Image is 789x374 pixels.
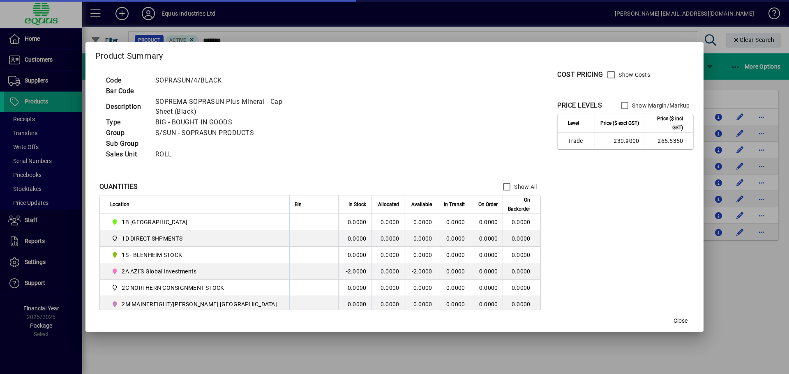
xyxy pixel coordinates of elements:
[479,285,498,291] span: 0.0000
[404,263,437,280] td: -2.0000
[102,149,151,160] td: Sales Unit
[122,300,277,308] span: 2M MAINFREIGHT/[PERSON_NAME] [GEOGRAPHIC_DATA]
[102,96,151,117] td: Description
[503,214,540,230] td: 0.0000
[446,268,465,275] span: 0.0000
[568,137,590,145] span: Trade
[557,70,603,80] div: COST PRICING
[102,138,151,149] td: Sub Group
[446,219,465,225] span: 0.0000
[479,252,498,258] span: 0.0000
[479,219,498,225] span: 0.0000
[110,217,280,227] span: 1B BLENHEIM
[102,75,151,86] td: Code
[503,296,540,312] td: 0.0000
[446,301,465,307] span: 0.0000
[102,117,151,128] td: Type
[338,230,371,247] td: 0.0000
[667,314,694,328] button: Close
[102,128,151,138] td: Group
[371,230,404,247] td: 0.0000
[151,75,301,86] td: SOPRASUN/4/BLACK
[479,235,498,242] span: 0.0000
[295,200,302,209] span: Bin
[446,235,465,242] span: 0.0000
[338,280,371,296] td: 0.0000
[151,128,301,138] td: S/SUN - SOPRASUN PRODUCTS
[503,263,540,280] td: 0.0000
[371,214,404,230] td: 0.0000
[446,285,465,291] span: 0.0000
[151,117,301,128] td: BIG - BOUGHT IN GOODS
[617,71,650,79] label: Show Costs
[557,101,602,110] div: PRICE LEVELS
[110,283,280,293] span: 2C NORTHERN CONSIGNMENT STOCK
[371,247,404,263] td: 0.0000
[503,230,540,247] td: 0.0000
[378,200,399,209] span: Allocated
[503,280,540,296] td: 0.0000
[371,280,404,296] td: 0.0000
[338,263,371,280] td: -2.0000
[411,200,432,209] span: Available
[110,299,280,309] span: 2M MAINFREIGHT/OWENS AUCKLAND
[404,214,437,230] td: 0.0000
[122,284,224,292] span: 2C NORTHERN CONSIGNMENT STOCK
[503,247,540,263] td: 0.0000
[404,230,437,247] td: 0.0000
[444,200,465,209] span: In Transit
[674,317,687,325] span: Close
[404,247,437,263] td: 0.0000
[122,267,196,275] span: 2A AZI''S Global Investments
[644,133,693,149] td: 265.5350
[151,149,301,160] td: ROLL
[122,251,182,259] span: 1S - BLENHEIM STOCK
[479,268,498,275] span: 0.0000
[371,263,404,280] td: 0.0000
[649,114,683,132] span: Price ($ incl GST)
[338,296,371,312] td: 0.0000
[478,200,498,209] span: On Order
[630,101,690,110] label: Show Margin/Markup
[338,247,371,263] td: 0.0000
[371,296,404,312] td: 0.0000
[404,280,437,296] td: 0.0000
[479,301,498,307] span: 0.0000
[102,86,151,96] td: Bar Code
[512,183,537,191] label: Show All
[600,119,639,128] span: Price ($ excl GST)
[99,182,138,192] div: QUANTITIES
[338,214,371,230] td: 0.0000
[85,42,704,66] h2: Product Summary
[508,195,530,213] span: On Backorder
[110,200,129,209] span: Location
[404,296,437,312] td: 0.0000
[110,234,280,243] span: 1D DIRECT SHPMENTS
[568,119,579,128] span: Level
[151,96,301,117] td: SOPREMA SOPRASUN Plus Mineral - Cap Sheet (Black)
[595,133,644,149] td: 230.9000
[122,234,182,243] span: 1D DIRECT SHPMENTS
[110,266,280,276] span: 2A AZI''S Global Investments
[446,252,465,258] span: 0.0000
[110,250,280,260] span: 1S - BLENHEIM STOCK
[122,218,187,226] span: 1B [GEOGRAPHIC_DATA]
[348,200,366,209] span: In Stock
